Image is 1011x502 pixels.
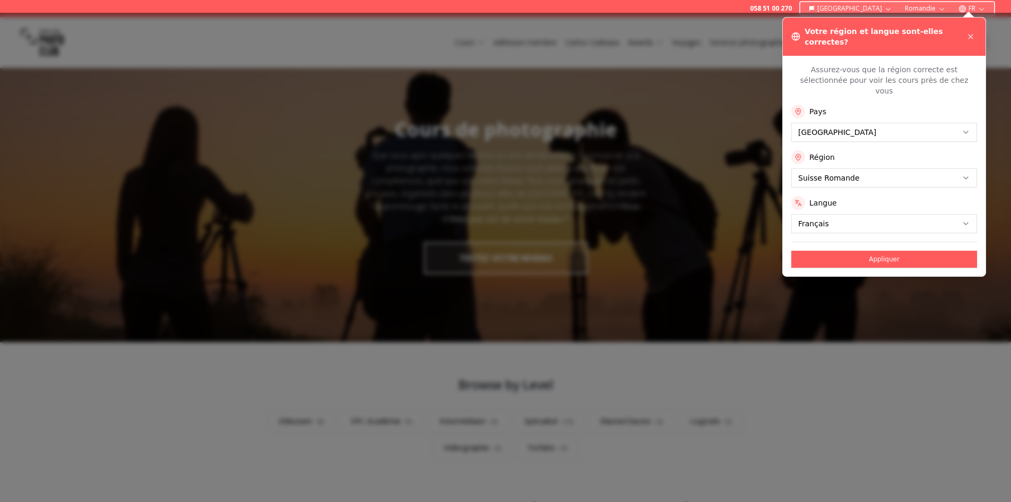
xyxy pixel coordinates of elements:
a: 058 51 00 270 [750,4,792,13]
button: Appliquer [791,251,977,268]
label: Région [809,152,835,163]
p: Assurez-vous que la région correcte est sélectionnée pour voir les cours près de chez vous [791,64,977,96]
h3: Votre région et langue sont-elles correctes? [805,26,964,47]
button: Romandie [901,2,950,15]
button: [GEOGRAPHIC_DATA] [805,2,896,15]
label: Langue [809,198,837,208]
button: FR [954,2,990,15]
label: Pays [809,106,826,117]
